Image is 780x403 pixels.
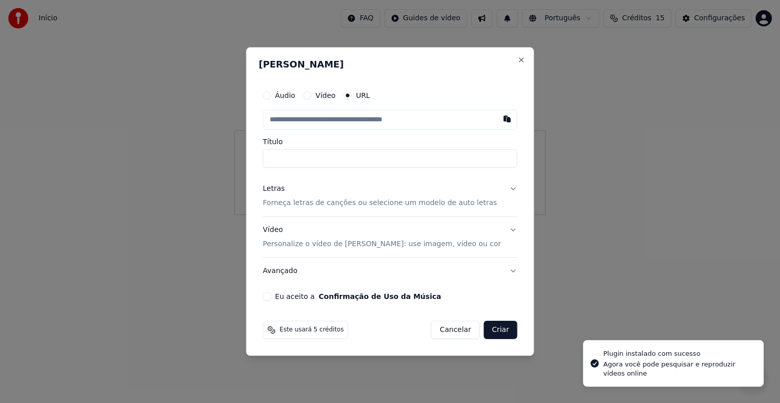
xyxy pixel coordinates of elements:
[275,92,296,99] label: Áudio
[263,176,517,216] button: LetrasForneça letras de canções ou selecione um modelo de auto letras
[315,92,336,99] label: Vídeo
[263,239,501,249] p: Personalize o vídeo de [PERSON_NAME]: use imagem, vídeo ou cor
[280,326,344,334] span: Este usará 5 créditos
[319,293,441,300] button: Eu aceito a
[275,293,441,300] label: Eu aceito a
[263,184,285,194] div: Letras
[484,321,517,339] button: Criar
[263,138,517,145] label: Título
[263,217,517,257] button: VídeoPersonalize o vídeo de [PERSON_NAME]: use imagem, vídeo ou cor
[263,258,517,284] button: Avançado
[431,321,480,339] button: Cancelar
[356,92,370,99] label: URL
[259,60,522,69] h2: [PERSON_NAME]
[263,225,501,249] div: Vídeo
[263,198,497,208] p: Forneça letras de canções ou selecione um modelo de auto letras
